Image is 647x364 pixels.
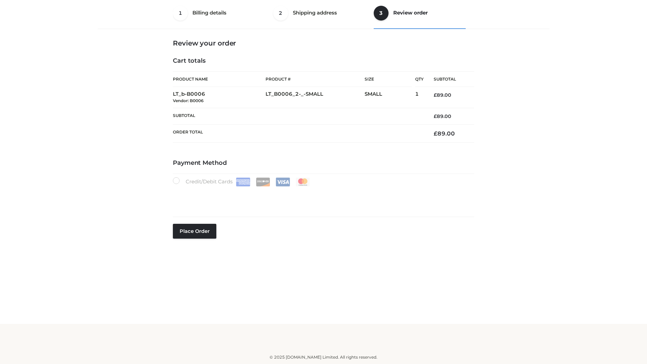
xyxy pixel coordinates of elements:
td: 1 [415,87,424,108]
iframe: Secure payment input frame [172,185,473,210]
img: Discover [256,178,270,186]
h4: Cart totals [173,57,474,65]
th: Product # [266,71,365,87]
span: £ [434,130,437,137]
bdi: 89.00 [434,92,451,98]
bdi: 89.00 [434,113,451,119]
div: © 2025 [DOMAIN_NAME] Limited. All rights reserved. [100,354,547,361]
td: LT_b-B0006 [173,87,266,108]
th: Qty [415,71,424,87]
th: Order Total [173,125,424,143]
button: Place order [173,224,216,239]
img: Mastercard [296,178,310,186]
img: Visa [276,178,290,186]
th: Size [365,72,412,87]
td: LT_B0006_2-_-SMALL [266,87,365,108]
small: Vendor: B0006 [173,98,204,103]
th: Subtotal [173,108,424,124]
img: Amex [236,178,250,186]
th: Product Name [173,71,266,87]
bdi: 89.00 [434,130,455,137]
label: Credit/Debit Cards [173,177,311,186]
th: Subtotal [424,72,474,87]
td: SMALL [365,87,415,108]
span: £ [434,92,437,98]
h4: Payment Method [173,159,474,167]
h3: Review your order [173,39,474,47]
span: £ [434,113,437,119]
